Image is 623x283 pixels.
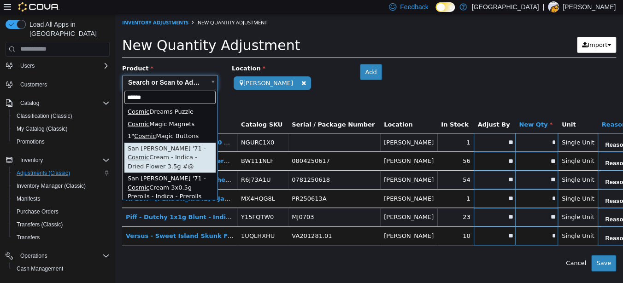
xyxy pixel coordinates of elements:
[17,234,40,241] span: Transfers
[2,249,113,262] button: Operations
[13,180,89,191] a: Inventory Manager (Classic)
[9,158,100,197] div: San [PERSON_NAME] '71 - Cream 3x0.5g Prerolls - Indica - Prerolls #@
[17,169,70,177] span: Adjustments (Classic)
[17,60,110,71] span: Users
[12,94,34,101] span: Cosmic
[2,78,113,91] button: Customers
[17,60,38,71] button: Users
[17,208,59,215] span: Purchase Orders
[13,123,71,134] a: My Catalog (Classic)
[17,125,68,133] span: My Catalog (Classic)
[9,167,113,179] button: Adjustments (Classic)
[13,123,110,134] span: My Catalog (Classic)
[20,81,47,88] span: Customers
[17,195,40,202] span: Manifests
[12,170,34,177] span: Cosmic
[435,2,455,12] input: Dark Mode
[13,180,110,191] span: Inventory Manager (Classic)
[17,221,63,228] span: Transfers (Classic)
[13,136,48,147] a: Promotions
[13,136,110,147] span: Promotions
[13,110,110,121] span: Classification (Classic)
[9,110,113,122] button: Classification (Classic)
[9,135,113,148] button: Promotions
[548,1,559,12] div: Heather Whitfield
[17,112,72,120] span: Classification (Classic)
[13,206,62,217] a: Purchase Orders
[19,118,41,125] span: Cosmic
[13,167,74,179] a: Adjustments (Classic)
[17,98,110,109] span: Catalog
[9,192,113,205] button: Manifests
[13,263,110,274] span: Cash Management
[17,155,110,166] span: Inventory
[20,62,35,69] span: Users
[17,250,110,261] span: Operations
[17,250,51,261] button: Operations
[542,1,544,12] p: |
[9,92,100,104] div: Dreams Puzzle
[13,263,67,274] a: Cash Management
[17,155,47,166] button: Inventory
[13,206,110,217] span: Purchase Orders
[13,232,110,243] span: Transfers
[17,138,45,145] span: Promotions
[17,182,86,190] span: Inventory Manager (Classic)
[17,98,43,109] button: Catalog
[20,99,39,107] span: Catalog
[13,193,44,204] a: Manifests
[2,59,113,72] button: Users
[9,262,113,275] button: Cash Management
[26,20,110,38] span: Load All Apps in [GEOGRAPHIC_DATA]
[563,1,616,12] p: [PERSON_NAME]
[9,122,113,135] button: My Catalog (Classic)
[2,154,113,167] button: Inventory
[9,116,100,128] div: 1" Magic Buttons
[9,205,113,218] button: Purchase Orders
[13,219,66,230] a: Transfers (Classic)
[9,128,100,159] div: San [PERSON_NAME] '71 - Cream - Indica - Dried Flower 3.5g #@
[13,193,110,204] span: Manifests
[17,265,63,272] span: Cash Management
[17,79,51,90] a: Customers
[20,252,47,260] span: Operations
[9,179,113,192] button: Inventory Manager (Classic)
[9,218,113,231] button: Transfers (Classic)
[9,231,113,244] button: Transfers
[9,104,100,116] div: Magic Magnets
[12,106,34,113] span: Cosmic
[12,139,34,146] span: Cosmic
[400,2,428,12] span: Feedback
[18,2,59,12] img: Cova
[17,79,110,90] span: Customers
[13,110,76,121] a: Classification (Classic)
[471,1,539,12] p: [GEOGRAPHIC_DATA]
[13,232,43,243] a: Transfers
[13,167,110,179] span: Adjustments (Classic)
[13,219,110,230] span: Transfers (Classic)
[2,97,113,110] button: Catalog
[20,156,43,164] span: Inventory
